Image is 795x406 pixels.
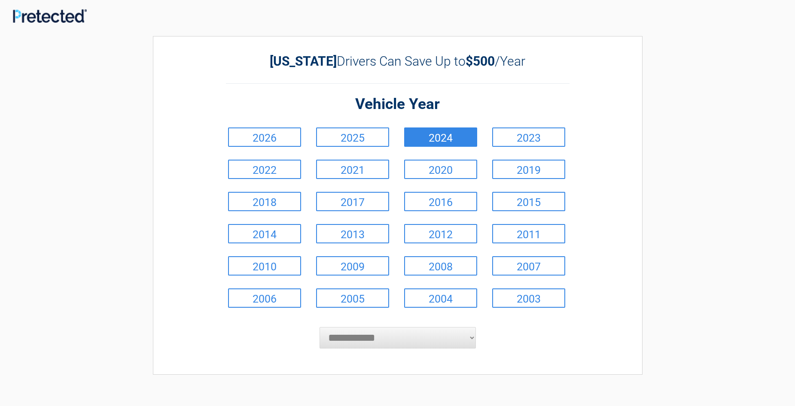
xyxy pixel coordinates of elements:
a: 2022 [228,160,301,179]
a: 2015 [492,192,565,211]
a: 2018 [228,192,301,211]
a: 2011 [492,224,565,243]
a: 2008 [404,256,477,276]
a: 2010 [228,256,301,276]
a: 2007 [492,256,565,276]
a: 2024 [404,127,477,147]
h2: Drivers Can Save Up to /Year [226,54,570,69]
a: 2013 [316,224,389,243]
img: Main Logo [13,9,87,22]
a: 2025 [316,127,389,147]
a: 2009 [316,256,389,276]
a: 2005 [316,288,389,308]
a: 2016 [404,192,477,211]
h2: Vehicle Year [226,94,570,115]
a: 2023 [492,127,565,147]
b: $500 [466,54,495,69]
b: [US_STATE] [270,54,337,69]
a: 2004 [404,288,477,308]
a: 2020 [404,160,477,179]
a: 2026 [228,127,301,147]
a: 2019 [492,160,565,179]
a: 2012 [404,224,477,243]
a: 2014 [228,224,301,243]
a: 2021 [316,160,389,179]
a: 2017 [316,192,389,211]
a: 2006 [228,288,301,308]
a: 2003 [492,288,565,308]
